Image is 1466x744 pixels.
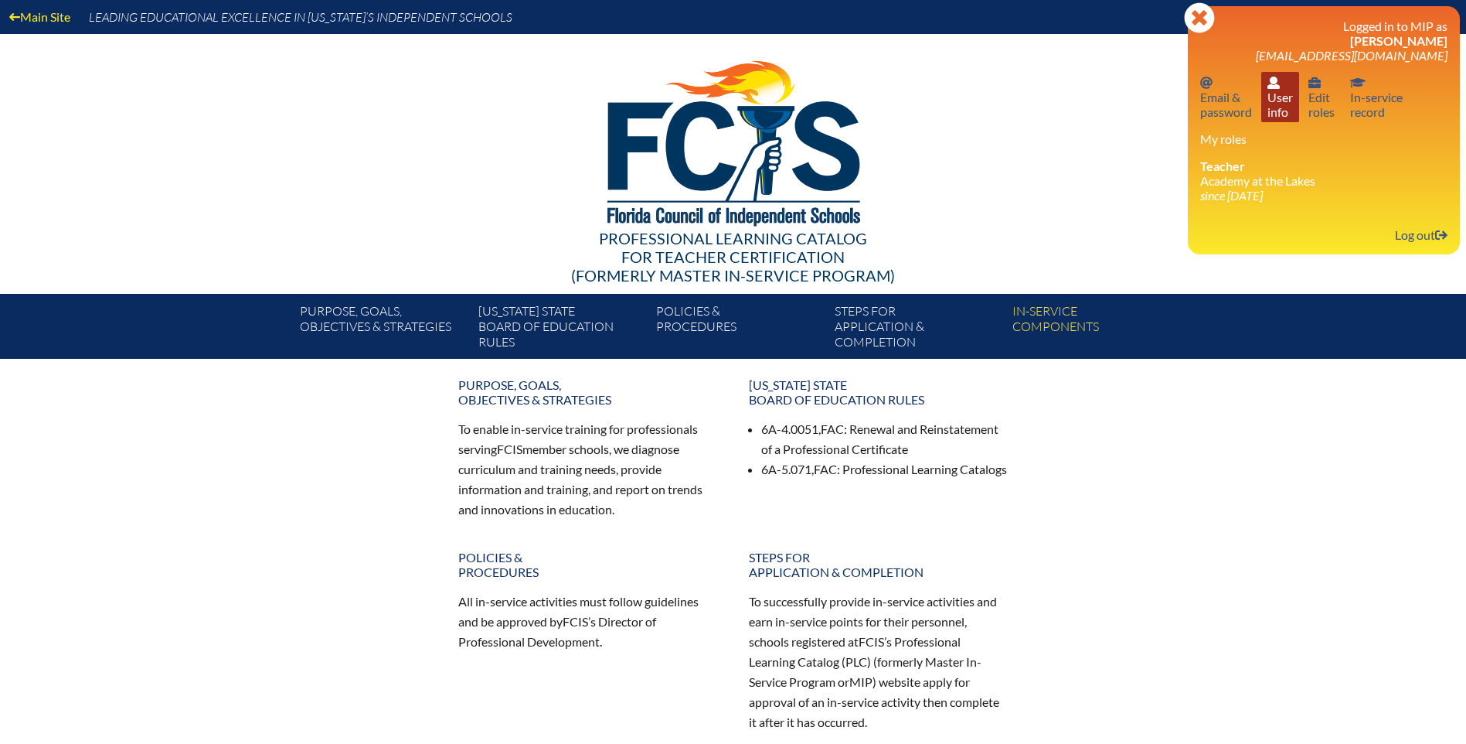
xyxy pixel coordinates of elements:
a: Purpose, goals,objectives & strategies [449,371,727,413]
p: All in-service activities must follow guidelines and be approved by ’s Director of Professional D... [458,592,718,652]
li: 6A-4.0051, : Renewal and Reinstatement of a Professional Certificate [761,419,1009,459]
a: User infoEditroles [1302,72,1341,122]
a: In-servicecomponents [1006,300,1184,359]
img: FCISlogo221.eps [573,34,893,245]
span: MIP [849,674,872,689]
span: FCIS [497,442,522,456]
a: Steps forapplication & completion [740,544,1018,585]
span: Teacher [1200,159,1245,173]
a: In-service recordIn-servicerecord [1344,72,1409,122]
a: Purpose, goals,objectives & strategies [294,300,471,359]
svg: Close [1184,2,1215,33]
a: [US_STATE] StateBoard of Education rules [472,300,650,359]
p: To enable in-service training for professionals serving member schools, we diagnose curriculum an... [458,419,718,519]
h3: Logged in to MIP as [1200,19,1447,63]
a: Log outLog out [1389,224,1454,245]
a: Email passwordEmail &password [1194,72,1258,122]
p: To successfully provide in-service activities and earn in-service points for their personnel, sch... [749,592,1009,732]
i: since [DATE] [1200,188,1263,203]
li: Academy at the Lakes [1200,159,1447,203]
span: FAC [814,462,837,476]
a: Policies &Procedures [650,300,828,359]
svg: User info [1308,77,1321,89]
span: [PERSON_NAME] [1350,33,1447,48]
a: [US_STATE] StateBoard of Education rules [740,371,1018,413]
a: Main Site [3,6,77,27]
span: FCIS [563,614,588,629]
svg: Email password [1200,77,1213,89]
a: User infoUserinfo [1261,72,1299,122]
h3: My roles [1200,131,1447,146]
span: FCIS [859,634,884,649]
svg: Log out [1435,229,1447,241]
a: Steps forapplication & completion [828,300,1006,359]
span: FAC [821,421,844,436]
svg: In-service record [1350,77,1366,89]
span: [EMAIL_ADDRESS][DOMAIN_NAME] [1256,48,1447,63]
div: Professional Learning Catalog (formerly Master In-service Program) [288,229,1179,285]
a: Policies &Procedures [449,544,727,585]
li: 6A-5.071, : Professional Learning Catalogs [761,459,1009,480]
span: PLC [845,654,867,669]
span: for Teacher Certification [621,247,845,266]
svg: User info [1267,77,1280,89]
